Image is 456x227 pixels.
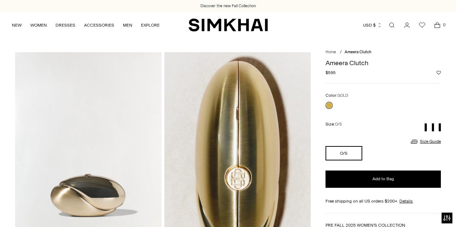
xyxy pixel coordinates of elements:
button: Add to Wishlist [437,71,441,75]
span: $595 [326,69,336,76]
button: USD $ [363,17,382,33]
a: Wishlist [415,18,429,32]
div: / [340,49,342,55]
a: NEW [12,17,22,33]
span: Add to Bag [372,176,394,182]
a: MEN [123,17,132,33]
a: ACCESSORIES [84,17,114,33]
a: Home [326,50,336,54]
a: Open cart modal [430,18,444,32]
a: SIMKHAI [189,18,268,32]
h1: Ameera Clutch [326,60,441,66]
a: Size Guide [410,137,441,146]
a: Discover the new Fall Collection [200,3,256,9]
a: Go to the account page [400,18,414,32]
a: WOMEN [30,17,47,33]
a: EXPLORE [141,17,160,33]
div: Free shipping on all US orders $200+ [326,198,441,204]
a: Details [399,198,413,204]
label: Color: [326,92,348,99]
span: 0 [441,22,447,28]
label: Size: [326,121,342,128]
nav: breadcrumbs [326,49,441,55]
a: DRESSES [56,17,75,33]
button: Add to Bag [326,171,441,188]
button: O/S [326,146,362,160]
span: O/S [335,122,342,127]
span: GOLD [337,93,348,98]
span: Ameera Clutch [345,50,371,54]
a: Open search modal [385,18,399,32]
